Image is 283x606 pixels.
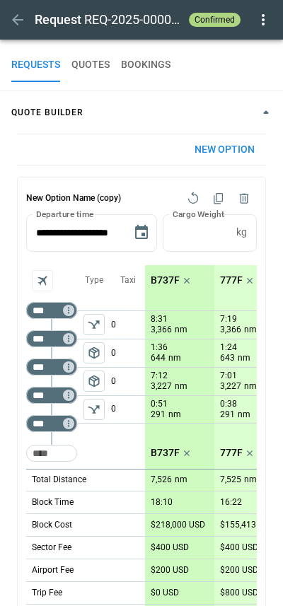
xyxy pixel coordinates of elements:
[238,409,250,421] p: nm
[83,371,105,392] span: Type of sector
[183,134,266,165] button: New Option
[151,399,168,409] p: 0:51
[83,399,105,420] span: Type of sector
[35,11,81,28] h1: Request
[220,565,258,576] p: $200 USD
[111,311,145,339] p: 0
[151,497,173,508] p: 18:10
[151,314,168,325] p: 8:31
[173,208,224,220] label: Cargo Weight
[32,496,74,508] p: Block Time
[83,314,105,335] button: left aligned
[220,447,243,459] p: 777F
[127,218,156,247] button: Choose date, selected date is Aug 11, 2025
[244,474,257,486] p: nm
[26,186,121,211] h6: New Option Name (copy)
[32,564,74,576] p: Airport Fee
[220,342,237,353] p: 1:24
[71,48,110,82] button: QUOTES
[26,330,77,347] div: Too short
[220,274,243,286] p: 777F
[236,226,247,238] p: kg
[238,352,250,364] p: nm
[111,339,145,367] p: 0
[121,48,171,82] button: BOOKINGS
[151,352,166,364] p: 644
[220,371,237,381] p: 7:01
[220,497,242,508] p: 16:22
[192,15,238,25] span: confirmed
[83,314,105,335] span: Type of sector
[175,474,187,486] p: nm
[180,186,206,211] span: Reset quote option
[32,587,62,599] p: Trip Fee
[220,588,258,598] p: $800 USD
[151,380,172,392] p: 3,227
[111,396,145,423] p: 0
[244,380,257,392] p: nm
[85,274,103,286] p: Type
[83,342,105,363] span: Type of sector
[83,342,105,363] button: left aligned
[175,324,187,336] p: nm
[220,352,235,364] p: 643
[206,186,231,211] span: Duplicate quote option
[111,368,145,395] p: 0
[151,371,168,381] p: 7:12
[87,374,101,388] span: package_2
[231,186,257,211] span: Delete quote option
[244,324,257,336] p: nm
[220,380,241,392] p: 3,227
[220,520,275,530] p: $155,413 USD
[120,274,136,286] p: Taxi
[26,415,77,432] div: Too short
[151,447,180,459] p: B737F
[26,302,77,319] div: Too short
[175,380,187,392] p: nm
[26,359,77,375] div: Too short
[26,445,77,462] div: Too short
[220,474,241,485] p: 7,525
[32,542,71,554] p: Sector Fee
[11,48,60,82] button: REQUESTS
[220,542,258,553] p: $400 USD
[151,542,189,553] p: $400 USD
[220,409,235,421] p: 291
[151,588,179,598] p: $0 USD
[151,520,205,530] p: $218,000 USD
[84,11,183,28] h2: REQ-2025-000074
[32,519,72,531] p: Block Cost
[168,409,181,421] p: nm
[151,324,172,336] p: 3,366
[83,399,105,420] button: left aligned
[151,474,172,485] p: 7,526
[151,274,180,286] p: B737F
[87,346,101,360] span: package_2
[32,474,86,486] p: Total Distance
[26,387,77,404] div: Too short
[151,342,168,353] p: 1:36
[220,324,241,336] p: 3,366
[32,270,53,291] span: Aircraft selection
[151,409,166,421] p: 291
[220,314,237,325] p: 7:19
[83,371,105,392] button: left aligned
[168,352,181,364] p: nm
[11,110,83,116] h4: Quote builder
[36,208,94,220] label: Departure time
[220,399,237,409] p: 0:38
[151,565,189,576] p: $200 USD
